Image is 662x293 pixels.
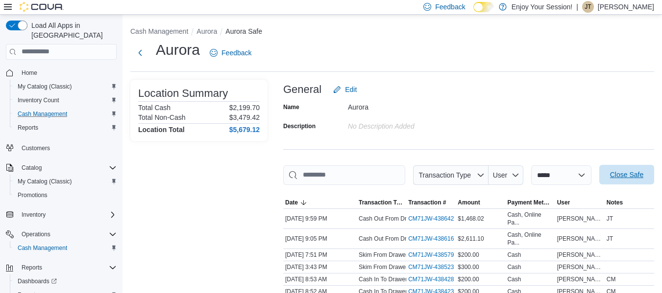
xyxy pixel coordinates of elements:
div: Cash, Online Pa... [507,211,553,226]
span: Feedback [435,2,465,12]
a: CM71JW-438642External link [408,215,462,223]
span: Reports [18,262,117,273]
h1: Aurora [156,40,200,60]
h3: Location Summary [138,88,228,99]
button: Reports [10,121,121,135]
span: Home [22,69,37,77]
span: Home [18,67,117,79]
button: Close Safe [599,165,654,184]
span: Inventory [18,209,117,221]
button: Inventory Count [10,93,121,107]
span: My Catalog (Classic) [18,83,72,90]
div: No Description added [348,118,479,130]
span: Cash Management [18,244,67,252]
span: Cash Management [14,108,117,120]
p: | [576,1,578,13]
button: Customers [2,140,121,155]
button: Catalog [2,161,121,175]
button: Cash Management [130,27,188,35]
span: Reports [22,264,42,271]
span: Dashboards [14,275,117,287]
button: Edit [329,80,361,99]
button: Operations [18,228,54,240]
span: Customers [18,141,117,154]
button: Amount [456,197,505,208]
span: Edit [345,85,357,94]
a: CM71JW-438523External link [408,263,462,271]
button: Reports [2,261,121,274]
button: Cash Management [10,241,121,255]
a: Feedback [206,43,255,63]
span: Feedback [221,48,251,58]
button: Notes [605,197,654,208]
span: [PERSON_NAME] [557,275,603,283]
a: CM71JW-438616External link [408,235,462,243]
span: Inventory [22,211,46,219]
h6: Total Cash [138,104,171,112]
button: Next [130,43,150,63]
button: Catalog [18,162,46,174]
span: Date [285,199,298,206]
h6: Total Non-Cash [138,113,186,121]
a: Home [18,67,41,79]
span: Catalog [18,162,117,174]
img: Cova [20,2,64,12]
button: Cash Management [10,107,121,121]
a: Customers [18,142,54,154]
button: Payment Methods [505,197,555,208]
span: My Catalog (Classic) [14,81,117,92]
span: Transaction # [408,199,446,206]
span: CM [607,275,616,283]
span: [PERSON_NAME] [557,235,603,243]
input: This is a search bar. As you type, the results lower in the page will automatically filter. [283,165,405,185]
div: Cash [507,275,521,283]
p: $2,199.70 [229,104,260,112]
p: $3,479.42 [229,113,260,121]
span: Inventory Count [18,96,59,104]
span: Cash Management [14,242,117,254]
span: Payment Methods [507,199,553,206]
h3: General [283,84,321,95]
span: $1,468.02 [458,215,484,223]
div: Cash [507,251,521,259]
span: Dashboards [18,277,57,285]
button: Promotions [10,188,121,202]
div: Jeremy Tremblett [582,1,594,13]
a: My Catalog (Classic) [14,176,76,187]
span: [PERSON_NAME] [557,215,603,223]
a: Dashboards [10,274,121,288]
a: CM71JW-438428External link [408,275,462,283]
h4: $5,679.12 [229,126,260,134]
button: Operations [2,227,121,241]
span: Close Safe [610,170,643,180]
p: Cash Out From Drawer (Alpha) [359,215,440,223]
span: Operations [18,228,117,240]
p: Skim From Drawer (Beta) [359,263,425,271]
nav: An example of EuiBreadcrumbs [130,26,654,38]
button: Inventory [18,209,49,221]
button: My Catalog (Classic) [10,80,121,93]
span: Cash Management [18,110,67,118]
span: $300.00 [458,263,479,271]
span: My Catalog (Classic) [14,176,117,187]
span: $2,611.10 [458,235,484,243]
span: Amount [458,199,480,206]
label: Description [283,122,316,130]
span: Inventory Count [14,94,117,106]
button: Reports [18,262,46,273]
button: Date [283,197,357,208]
a: Dashboards [14,275,61,287]
label: Name [283,103,299,111]
p: Cash Out From Drawer (Beta) [359,235,437,243]
span: JT [585,1,591,13]
p: Cash In To Drawer (Alpha) [359,275,428,283]
div: Cash, Online Pa... [507,231,553,247]
button: Transaction Type [413,165,489,185]
h4: Location Total [138,126,185,134]
span: Promotions [14,189,117,201]
span: Catalog [22,164,42,172]
span: Transaction Type [418,171,471,179]
span: $200.00 [458,275,479,283]
button: Aurora [196,27,217,35]
span: JT [607,215,613,223]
